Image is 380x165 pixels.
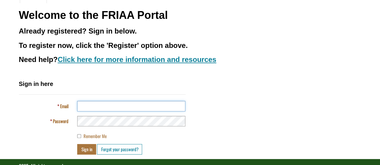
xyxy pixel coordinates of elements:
[19,56,361,63] h3: Need help?
[83,133,106,139] span: Remember Me
[19,42,361,49] h3: To register now, click the 'Register' option above.
[77,134,81,138] input: Remember Me
[53,118,68,124] span: Password
[19,81,53,87] span: Sign in here
[77,144,96,155] button: Sign in
[58,55,216,63] a: Click here for more information and resources
[60,103,68,109] span: Email
[19,27,361,35] h3: Already registered? Sign in below.
[97,144,142,155] a: Forgot your password?
[19,9,361,21] h1: Welcome to the FRIAA Portal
